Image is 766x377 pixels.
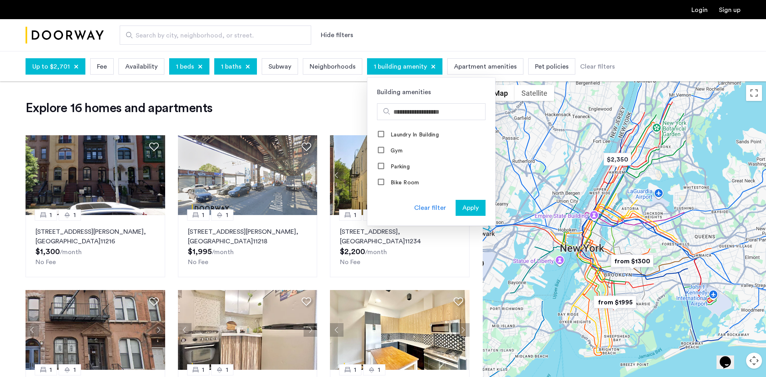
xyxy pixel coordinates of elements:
[389,164,410,170] label: Parking
[456,200,486,216] button: button
[120,26,311,45] input: Apartment Search
[389,180,419,186] label: Bike Room
[393,107,482,117] input: Search amenities
[691,7,708,13] a: Login
[580,62,615,71] div: Clear filters
[268,62,291,71] span: Subway
[125,62,158,71] span: Availability
[97,62,107,71] span: Fee
[374,62,427,71] span: 1 building amenity
[26,20,104,50] img: logo
[717,345,742,369] iframe: chat widget
[535,62,569,71] span: Pet policies
[310,62,355,71] span: Neighborhoods
[367,78,495,97] div: Building amenities
[462,203,479,213] span: Apply
[136,31,289,40] span: Search by city, neighborhood, or street.
[321,30,353,40] button: Show or hide filters
[719,7,740,13] a: Registration
[221,62,241,71] span: 1 baths
[389,132,439,138] label: Laundry In Building
[414,203,446,213] div: Clear filter
[26,20,104,50] a: Cazamio Logo
[32,62,70,71] span: Up to $2,701
[176,62,194,71] span: 1 beds
[454,62,517,71] span: Apartment amenities
[389,148,403,154] label: Gym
